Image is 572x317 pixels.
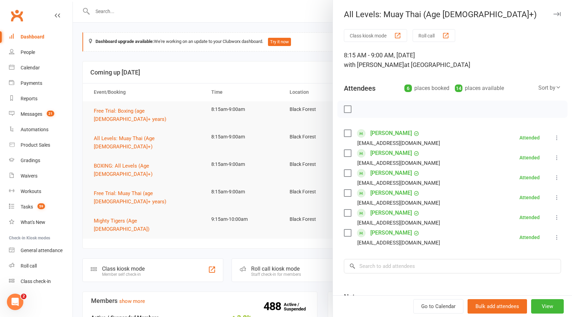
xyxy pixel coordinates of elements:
[344,292,362,302] div: Notes
[9,153,72,168] a: Gradings
[9,91,72,106] a: Reports
[519,195,540,200] div: Attended
[21,158,40,163] div: Gradings
[531,299,564,314] button: View
[9,45,72,60] a: People
[9,199,72,215] a: Tasks 59
[370,207,412,218] a: [PERSON_NAME]
[370,168,412,179] a: [PERSON_NAME]
[519,235,540,240] div: Attended
[21,111,42,117] div: Messages
[9,76,72,91] a: Payments
[455,84,462,92] div: 14
[519,155,540,160] div: Attended
[21,294,26,299] span: 2
[9,122,72,137] a: Automations
[370,188,412,199] a: [PERSON_NAME]
[455,83,504,93] div: places available
[21,96,37,101] div: Reports
[333,10,572,19] div: All Levels: Muay Thai (Age [DEMOGRAPHIC_DATA]+)
[21,263,37,269] div: Roll call
[9,106,72,122] a: Messages 21
[357,238,440,247] div: [EMAIL_ADDRESS][DOMAIN_NAME]
[357,199,440,207] div: [EMAIL_ADDRESS][DOMAIN_NAME]
[370,227,412,238] a: [PERSON_NAME]
[357,159,440,168] div: [EMAIL_ADDRESS][DOMAIN_NAME]
[21,80,42,86] div: Payments
[413,29,455,42] button: Roll call
[21,142,50,148] div: Product Sales
[357,139,440,148] div: [EMAIL_ADDRESS][DOMAIN_NAME]
[357,179,440,188] div: [EMAIL_ADDRESS][DOMAIN_NAME]
[404,83,449,93] div: places booked
[21,65,40,70] div: Calendar
[468,299,527,314] button: Bulk add attendees
[21,219,45,225] div: What's New
[9,168,72,184] a: Waivers
[344,61,404,68] span: with [PERSON_NAME]
[21,49,35,55] div: People
[370,148,412,159] a: [PERSON_NAME]
[8,7,25,24] a: Clubworx
[519,135,540,140] div: Attended
[21,34,44,39] div: Dashboard
[9,137,72,153] a: Product Sales
[519,175,540,180] div: Attended
[7,294,23,310] iframe: Intercom live chat
[21,189,41,194] div: Workouts
[9,29,72,45] a: Dashboard
[370,128,412,139] a: [PERSON_NAME]
[9,258,72,274] a: Roll call
[413,299,463,314] a: Go to Calendar
[344,50,561,70] div: 8:15 AM - 9:00 AM, [DATE]
[47,111,54,116] span: 21
[21,204,33,210] div: Tasks
[344,259,561,273] input: Search to add attendees
[404,61,470,68] span: at [GEOGRAPHIC_DATA]
[21,248,63,253] div: General attendance
[404,84,412,92] div: 6
[37,203,45,209] span: 59
[21,173,37,179] div: Waivers
[357,218,440,227] div: [EMAIL_ADDRESS][DOMAIN_NAME]
[519,215,540,220] div: Attended
[344,29,407,42] button: Class kiosk mode
[21,279,51,284] div: Class check-in
[9,243,72,258] a: General attendance kiosk mode
[9,274,72,289] a: Class kiosk mode
[9,60,72,76] a: Calendar
[21,127,48,132] div: Automations
[9,184,72,199] a: Workouts
[9,215,72,230] a: What's New
[538,83,561,92] div: Sort by
[344,83,375,93] div: Attendees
